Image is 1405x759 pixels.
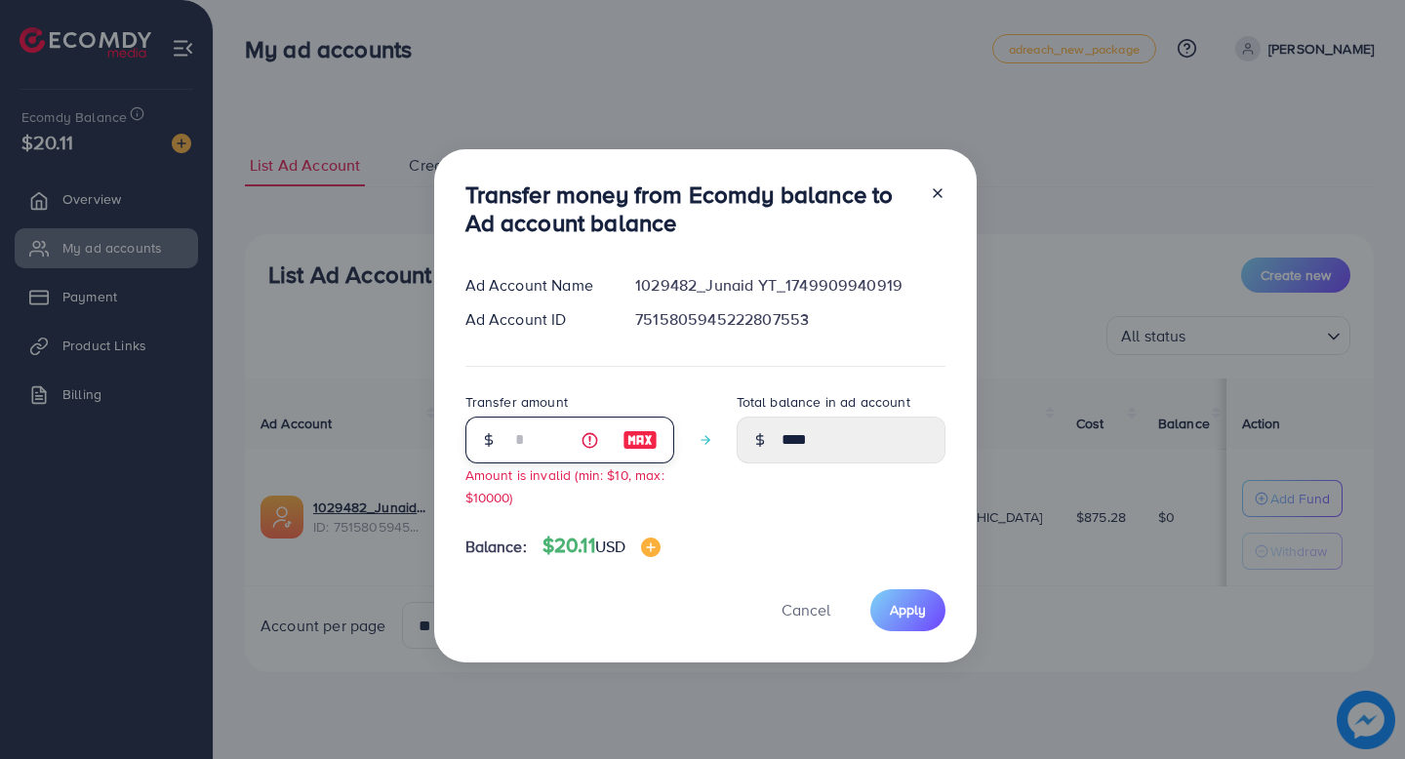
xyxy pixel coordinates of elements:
img: image [622,428,658,452]
small: Amount is invalid (min: $10, max: $10000) [465,465,664,506]
div: Ad Account Name [450,274,621,297]
div: 1029482_Junaid YT_1749909940919 [620,274,960,297]
div: 7515805945222807553 [620,308,960,331]
span: Cancel [782,599,830,620]
img: image [641,538,661,557]
span: Apply [890,600,926,619]
h4: $20.11 [542,534,661,558]
label: Transfer amount [465,392,568,412]
span: Balance: [465,536,527,558]
h3: Transfer money from Ecomdy balance to Ad account balance [465,180,914,237]
span: USD [595,536,625,557]
div: Ad Account ID [450,308,621,331]
label: Total balance in ad account [737,392,910,412]
button: Apply [870,589,945,631]
button: Cancel [757,589,855,631]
